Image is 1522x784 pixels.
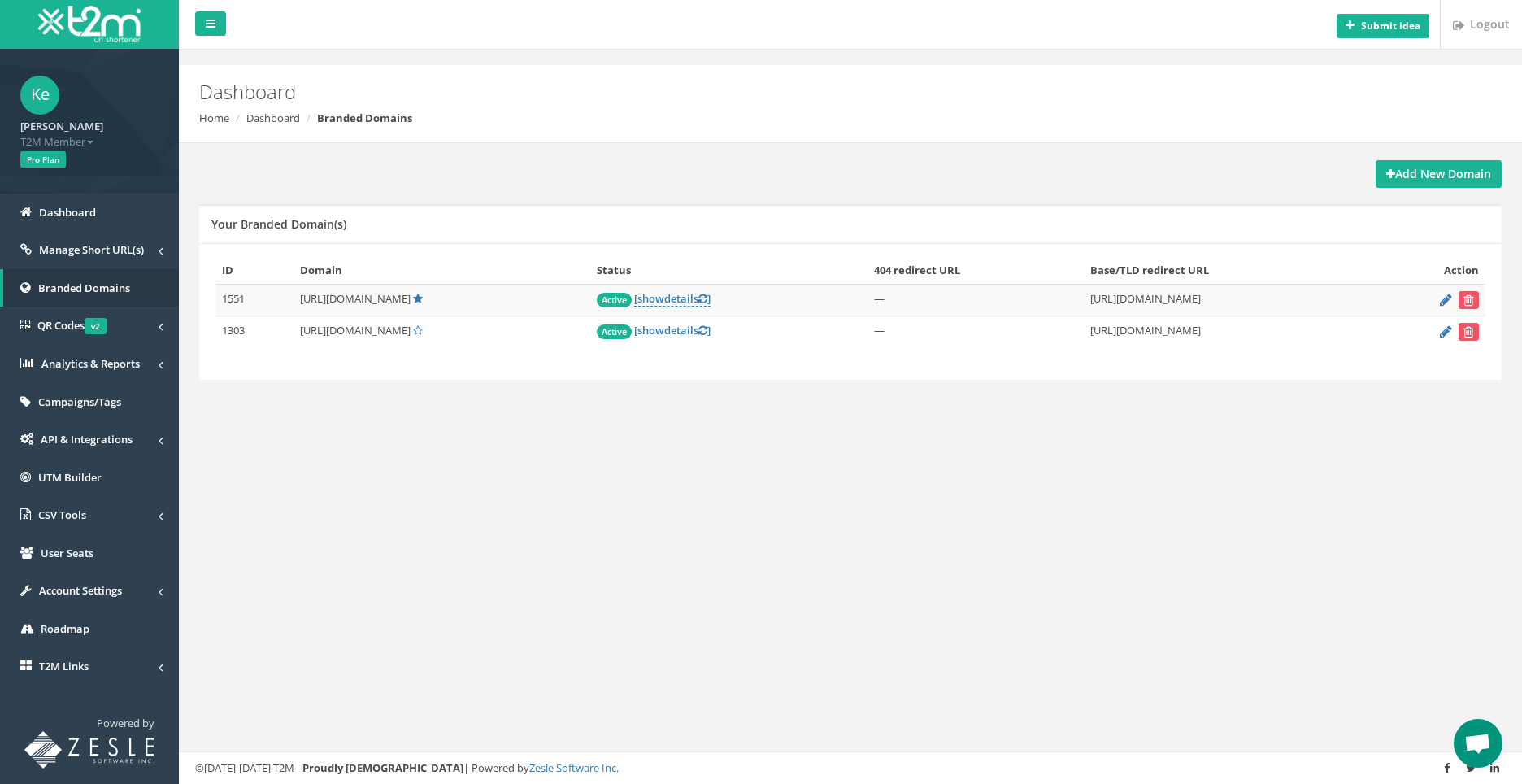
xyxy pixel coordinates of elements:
span: UTM Builder [38,470,102,485]
span: Pro Plan [20,151,66,168]
a: Add New Domain [1376,160,1502,188]
td: 1551 [215,285,294,316]
h5: Your Branded Domain(s) [211,218,346,230]
td: — [868,285,1085,316]
img: T2M [38,6,141,42]
span: T2M Links [39,659,89,673]
a: Zesle Software Inc. [529,760,619,775]
strong: Proudly [DEMOGRAPHIC_DATA] [302,760,463,775]
th: Domain [294,256,590,285]
th: 404 redirect URL [868,256,1085,285]
span: show [637,291,664,306]
span: [URL][DOMAIN_NAME] [300,291,411,306]
th: Action [1372,256,1485,285]
a: Open chat [1454,719,1502,768]
a: Home [199,111,229,125]
span: Dashboard [39,205,96,220]
a: [showdetails] [634,291,711,307]
a: Dashboard [246,111,300,125]
strong: Branded Domains [317,111,412,125]
img: T2M URL Shortener powered by Zesle Software Inc. [24,731,154,769]
span: v2 [85,318,107,334]
th: ID [215,256,294,285]
td: [URL][DOMAIN_NAME] [1084,285,1372,316]
span: Active [597,324,632,339]
td: — [868,316,1085,348]
a: [showdetails] [634,323,711,338]
span: Branded Domains [38,281,130,295]
div: ©[DATE]-[DATE] T2M – | Powered by [195,760,1506,776]
strong: Add New Domain [1386,166,1491,181]
span: Campaigns/Tags [38,394,121,409]
strong: [PERSON_NAME] [20,119,103,133]
td: [URL][DOMAIN_NAME] [1084,316,1372,348]
span: API & Integrations [41,432,133,446]
span: show [637,323,664,338]
h2: Dashboard [199,81,1281,102]
span: Roadmap [41,621,89,636]
span: QR Codes [37,318,107,333]
a: Default [413,291,423,306]
span: [URL][DOMAIN_NAME] [300,323,411,338]
a: [PERSON_NAME] T2M Member [20,115,159,149]
span: Manage Short URL(s) [39,242,144,257]
b: Submit idea [1361,19,1420,33]
span: Analytics & Reports [41,356,140,371]
th: Status [590,256,868,285]
span: Account Settings [39,583,122,598]
th: Base/TLD redirect URL [1084,256,1372,285]
a: Set Default [413,323,423,338]
span: Active [597,293,632,307]
span: T2M Member [20,134,159,150]
button: Submit idea [1337,14,1429,38]
span: Powered by [97,716,154,730]
span: Ke [20,76,59,115]
td: 1303 [215,316,294,348]
span: User Seats [41,546,93,560]
span: CSV Tools [38,507,86,522]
